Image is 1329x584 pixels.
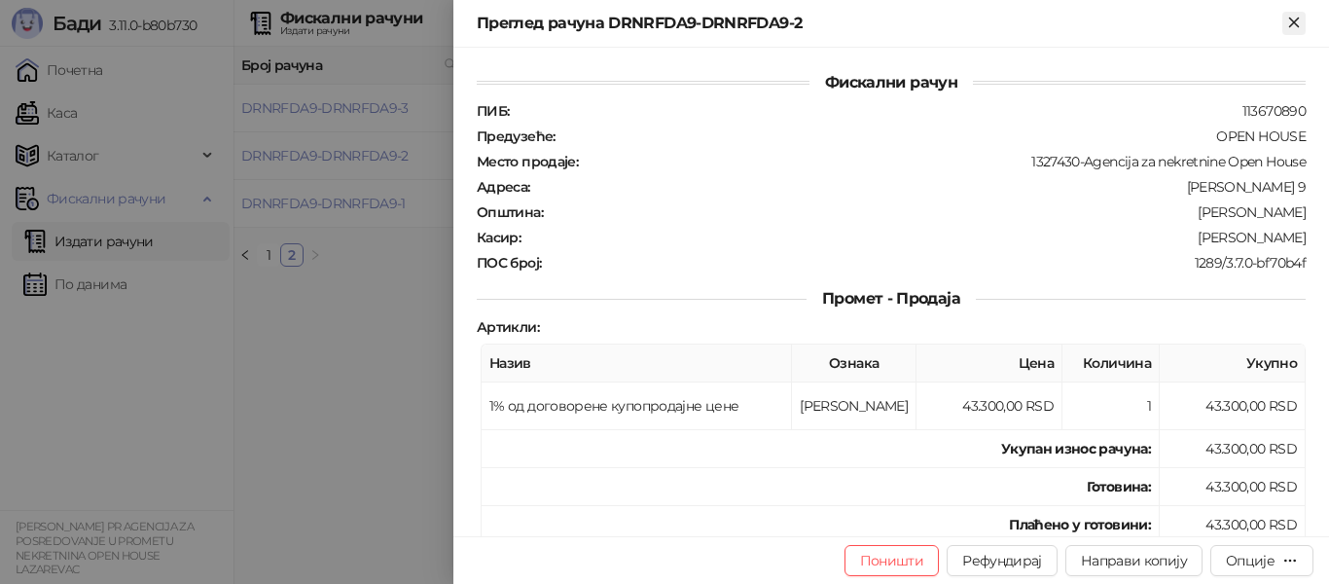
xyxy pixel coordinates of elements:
[844,545,940,576] button: Поништи
[477,318,539,336] strong: Артикли :
[557,128,1308,145] div: OPEN HOUSE
[532,178,1308,196] div: [PERSON_NAME] 9
[1087,478,1151,495] strong: Готовина :
[511,102,1308,120] div: 113670890
[1160,430,1306,468] td: 43.300,00 RSD
[916,345,1062,383] th: Цена
[1009,516,1151,533] strong: Плаћено у готовини:
[1160,506,1306,544] td: 43.300,00 RSD
[477,203,543,221] strong: Општина :
[1065,545,1203,576] button: Направи копију
[477,254,541,272] strong: ПОС број :
[1001,440,1151,457] strong: Укупан износ рачуна :
[1160,468,1306,506] td: 43.300,00 RSD
[580,153,1308,170] div: 1327430-Agencija za nekretnine Open House
[947,545,1058,576] button: Рефундирај
[545,203,1308,221] div: [PERSON_NAME]
[1226,552,1275,569] div: Опције
[1062,345,1160,383] th: Количина
[477,229,521,246] strong: Касир :
[522,229,1308,246] div: [PERSON_NAME]
[1062,383,1160,430] td: 1
[477,128,556,145] strong: Предузеће :
[1210,545,1313,576] button: Опције
[1160,383,1306,430] td: 43.300,00 RSD
[482,345,792,383] th: Назив
[477,153,578,170] strong: Место продаје :
[477,102,509,120] strong: ПИБ :
[792,345,916,383] th: Ознака
[809,73,973,91] span: Фискални рачун
[1160,345,1306,383] th: Укупно
[807,289,976,308] span: Промет - Продаја
[482,383,792,430] td: 1% од договорене купопродајне цене
[543,254,1308,272] div: 1289/3.7.0-bf70b4f
[1282,12,1306,35] button: Close
[477,12,1282,35] div: Преглед рачуна DRNRFDA9-DRNRFDA9-2
[792,383,916,430] td: [PERSON_NAME]
[1081,552,1187,569] span: Направи копију
[477,178,530,196] strong: Адреса :
[916,383,1062,430] td: 43.300,00 RSD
